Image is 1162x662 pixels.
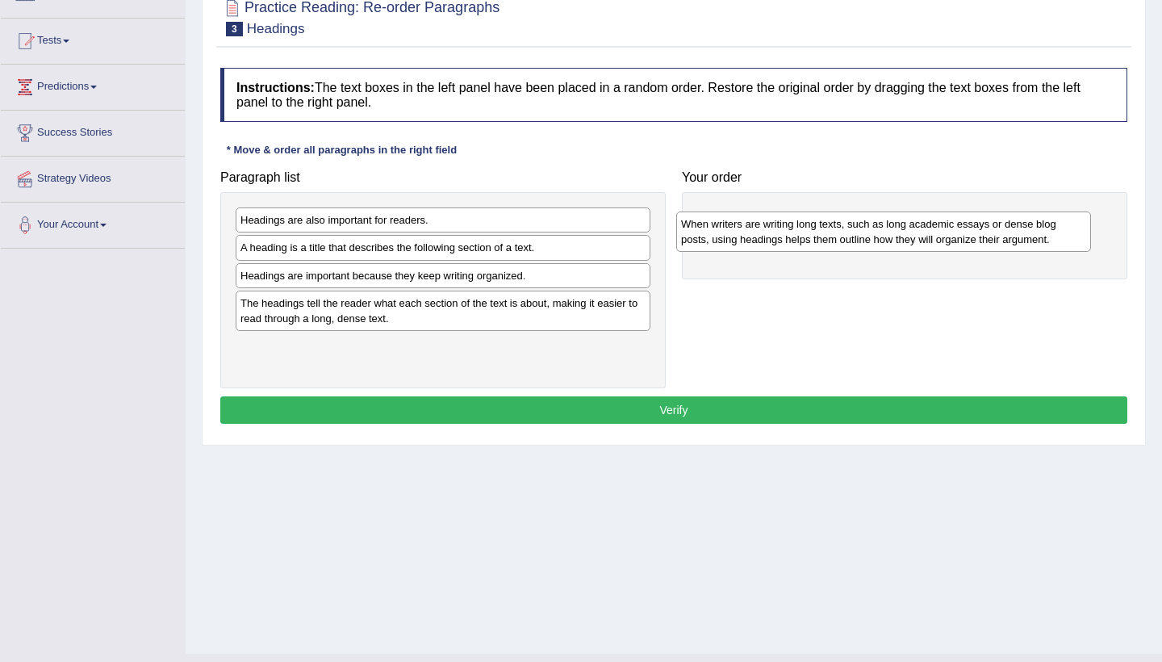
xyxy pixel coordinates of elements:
a: Success Stories [1,111,185,151]
a: Predictions [1,65,185,105]
a: Your Account [1,203,185,243]
h4: The text boxes in the left panel have been placed in a random order. Restore the original order b... [220,68,1127,122]
b: Instructions: [236,81,315,94]
div: When writers are writing long texts, such as long academic essays or dense blog posts, using head... [676,212,1091,252]
a: Tests [1,19,185,59]
h4: Your order [682,170,1127,185]
div: * Move & order all paragraphs in the right field [220,142,463,157]
div: The headings tell the reader what each section of the text is about, making it easier to read thr... [236,291,650,331]
button: Verify [220,396,1127,424]
small: Headings [247,21,305,36]
div: Headings are important because they keep writing organized. [236,263,650,288]
div: A heading is a title that describes the following section of a text. [236,235,650,260]
div: Headings are also important for readers. [236,207,650,233]
h4: Paragraph list [220,170,666,185]
span: 3 [226,22,243,36]
a: Strategy Videos [1,157,185,197]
